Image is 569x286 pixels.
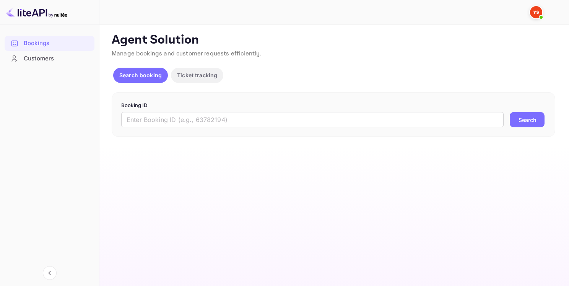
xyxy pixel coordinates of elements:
p: Ticket tracking [177,71,217,79]
div: Customers [5,51,94,66]
p: Search booking [119,71,162,79]
button: Collapse navigation [43,266,57,280]
input: Enter Booking ID (e.g., 63782194) [121,112,504,127]
a: Bookings [5,36,94,50]
p: Booking ID [121,102,546,109]
span: Manage bookings and customer requests efficiently. [112,50,262,58]
div: Bookings [5,36,94,51]
button: Search [510,112,545,127]
div: Customers [24,54,91,63]
a: Customers [5,51,94,65]
img: Yandex Support [530,6,542,18]
img: LiteAPI logo [6,6,67,18]
div: Bookings [24,39,91,48]
p: Agent Solution [112,32,555,48]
